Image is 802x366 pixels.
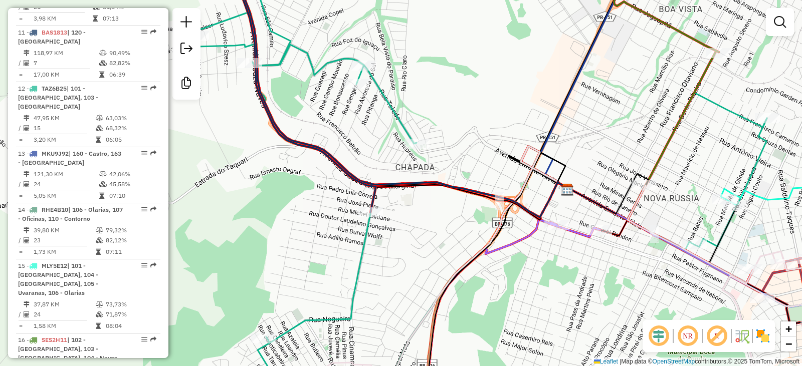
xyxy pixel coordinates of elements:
[33,113,95,123] td: 47,95 KM
[18,191,23,201] td: =
[676,324,700,348] span: Ocultar NR
[109,191,156,201] td: 07:10
[93,16,98,22] i: Tempo total em rota
[99,72,104,78] i: Tempo total em rota
[33,309,95,319] td: 24
[109,70,156,80] td: 06:39
[33,179,99,189] td: 24
[33,14,92,24] td: 3,98 KM
[42,336,67,343] span: SES2H11
[18,58,23,68] td: /
[18,150,121,166] span: 13 -
[33,247,95,257] td: 1,73 KM
[653,358,695,365] a: OpenStreetMap
[96,301,103,307] i: % de utilização do peso
[105,135,156,145] td: 06:05
[785,322,792,335] span: +
[18,150,121,166] span: | 160 - Castro, 163 - [GEOGRAPHIC_DATA]
[705,324,729,348] span: Exibir rótulo
[18,336,117,361] span: | 102 - [GEOGRAPHIC_DATA], 103 - [GEOGRAPHIC_DATA], 104 - Neves
[24,50,30,56] i: Distância Total
[99,171,107,177] i: % de utilização do peso
[42,29,67,36] span: BAS1813
[620,358,621,365] span: |
[150,150,156,156] em: Rota exportada
[105,123,156,133] td: 68,32%
[18,70,23,80] td: =
[24,171,30,177] i: Distância Total
[561,183,574,196] img: VIRGINIA PONTA GROSSA
[102,14,151,24] td: 07:13
[99,193,104,199] i: Tempo total em rota
[105,247,156,257] td: 07:11
[176,73,196,96] a: Criar modelo
[141,336,147,342] em: Opções
[24,301,30,307] i: Distância Total
[105,225,156,235] td: 79,32%
[33,135,95,145] td: 3,20 KM
[99,181,107,187] i: % de utilização da cubagem
[99,50,107,56] i: % de utilização do peso
[96,249,101,255] i: Tempo total em rota
[18,123,23,133] td: /
[18,14,23,24] td: =
[96,115,103,121] i: % de utilização do peso
[176,12,196,35] a: Nova sessão e pesquisa
[42,85,67,92] span: TAZ6B25
[96,227,103,233] i: % de utilização do peso
[647,324,671,348] span: Ocultar deslocamento
[33,48,99,58] td: 118,97 KM
[594,358,618,365] a: Leaflet
[33,191,99,201] td: 5,05 KM
[33,123,95,133] td: 15
[33,299,95,309] td: 37,87 KM
[33,321,95,331] td: 1,58 KM
[33,58,99,68] td: 7
[734,328,750,344] img: Fluxo de ruas
[18,206,123,222] span: 14 -
[150,336,156,342] em: Rota exportada
[18,321,23,331] td: =
[96,137,101,143] i: Tempo total em rota
[150,29,156,35] em: Rota exportada
[96,311,103,317] i: % de utilização da cubagem
[18,135,23,145] td: =
[33,70,99,80] td: 17,00 KM
[176,39,196,61] a: Exportar sessão
[42,150,69,157] span: MKU9J92
[18,309,23,319] td: /
[785,337,792,350] span: −
[755,328,771,344] img: Exibir/Ocultar setores
[42,206,68,213] span: RHE4B10
[24,311,30,317] i: Total de Atividades
[18,29,86,45] span: 11 -
[96,323,101,329] i: Tempo total em rota
[18,85,98,110] span: | 101 - [GEOGRAPHIC_DATA], 103 - [GEOGRAPHIC_DATA]
[109,179,156,189] td: 45,58%
[105,321,156,331] td: 08:04
[150,262,156,268] em: Rota exportada
[96,237,103,243] i: % de utilização da cubagem
[42,262,67,269] span: MLY5E12
[24,60,30,66] i: Total de Atividades
[24,237,30,243] i: Total de Atividades
[24,115,30,121] i: Distância Total
[18,247,23,257] td: =
[105,113,156,123] td: 63,03%
[781,321,796,336] a: Zoom in
[109,169,156,179] td: 42,06%
[109,48,156,58] td: 90,49%
[24,227,30,233] i: Distância Total
[141,262,147,268] em: Opções
[105,309,156,319] td: 71,87%
[33,225,95,235] td: 39,80 KM
[18,336,117,361] span: 16 -
[96,125,103,131] i: % de utilização da cubagem
[33,169,99,179] td: 121,30 KM
[18,262,98,296] span: 15 -
[99,60,107,66] i: % de utilização da cubagem
[109,58,156,68] td: 82,82%
[141,85,147,91] em: Opções
[105,235,156,245] td: 82,12%
[24,125,30,131] i: Total de Atividades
